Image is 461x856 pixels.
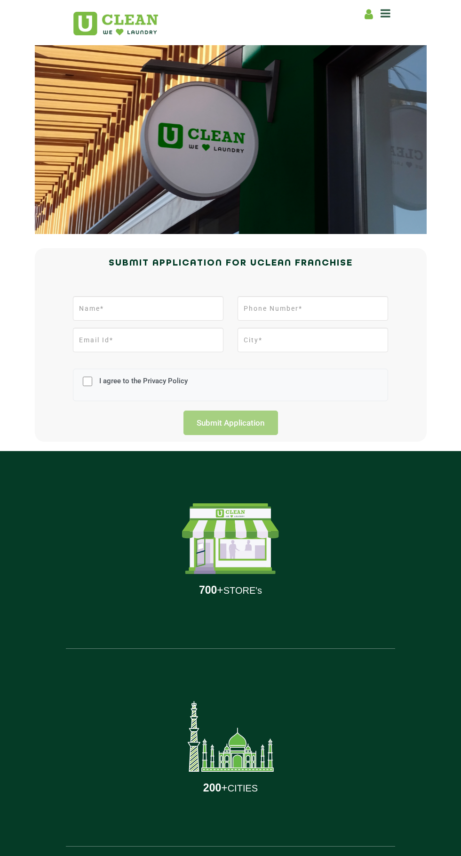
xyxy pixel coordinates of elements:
[97,377,188,394] label: I agree to the Privacy Policy
[238,328,388,352] input: City*
[183,411,278,435] input: Submit Application
[199,584,217,596] b: 700
[203,782,228,794] span: +
[203,782,221,794] b: 200
[73,255,388,272] h2: Submit Application for UCLEAN FRANCHISE
[199,584,262,597] p: STORE's
[73,12,158,35] img: UClean Laundry and Dry Cleaning
[73,296,223,321] input: Name*
[238,296,388,321] input: Phone Number*
[188,701,274,772] img: presence-2.svg
[73,328,223,352] input: Email Id*
[199,584,223,596] span: +
[182,503,279,574] img: presence-1.svg
[203,782,258,794] p: CITIES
